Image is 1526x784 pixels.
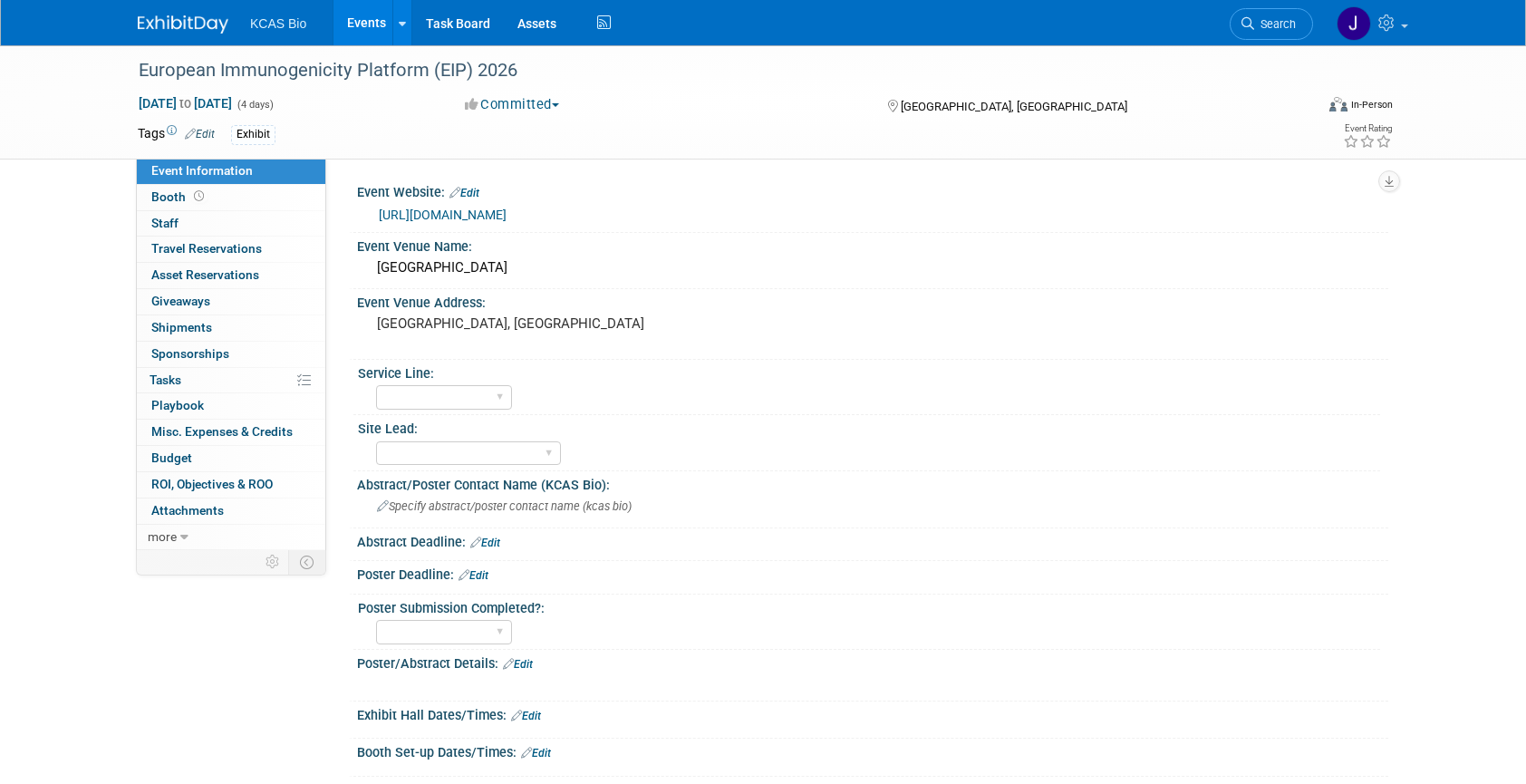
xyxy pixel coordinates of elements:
[357,650,1388,673] div: Poster/Abstract Details:
[371,254,1375,282] div: [GEOGRAPHIC_DATA]
[151,503,224,518] span: Attachments
[357,528,1388,552] div: Abstract Deadline:
[449,187,479,199] a: Edit
[151,216,179,230] span: Staff
[190,189,208,203] span: Booth not reserved yet
[137,263,325,288] a: Asset Reservations
[177,96,194,111] span: to
[1343,124,1392,133] div: Event Rating
[137,446,325,471] a: Budget
[151,163,253,178] span: Event Information
[250,16,306,31] span: KCAS Bio
[1337,6,1371,41] img: Jason Hannah
[151,189,208,204] span: Booth
[151,398,204,412] span: Playbook
[901,100,1127,113] span: [GEOGRAPHIC_DATA], [GEOGRAPHIC_DATA]
[357,471,1388,494] div: Abstract/Poster Contact Name (KCAS Bio):
[459,569,488,582] a: Edit
[257,550,289,574] td: Personalize Event Tab Strip
[357,233,1388,256] div: Event Venue Name:
[357,702,1388,725] div: Exhibit Hall Dates/Times:
[1329,97,1347,111] img: Format-Inperson.png
[357,739,1388,762] div: Booth Set-up Dates/Times:
[358,595,1380,617] div: Poster Submission Completed?:
[137,237,325,262] a: Travel Reservations
[151,477,273,491] span: ROI, Objectives & ROO
[379,208,507,222] a: [URL][DOMAIN_NAME]
[459,95,566,114] button: Committed
[137,342,325,367] a: Sponsorships
[137,185,325,210] a: Booth
[151,267,259,282] span: Asset Reservations
[503,658,533,671] a: Edit
[377,315,767,332] pre: [GEOGRAPHIC_DATA], [GEOGRAPHIC_DATA]
[137,368,325,393] a: Tasks
[357,179,1388,202] div: Event Website:
[132,54,1286,87] div: European Immunogenicity Platform (EIP) 2026
[137,393,325,419] a: Playbook
[1206,94,1393,121] div: Event Format
[151,424,293,439] span: Misc. Expenses & Credits
[137,420,325,445] a: Misc. Expenses & Credits
[137,498,325,524] a: Attachments
[138,124,215,145] td: Tags
[137,525,325,550] a: more
[137,315,325,341] a: Shipments
[358,360,1380,382] div: Service Line:
[236,99,274,111] span: (4 days)
[1230,8,1313,40] a: Search
[150,373,181,387] span: Tasks
[185,128,215,140] a: Edit
[151,450,192,465] span: Budget
[138,95,233,111] span: [DATE] [DATE]
[1350,98,1393,111] div: In-Person
[357,289,1388,312] div: Event Venue Address:
[151,346,229,361] span: Sponsorships
[137,289,325,315] a: Giveaways
[470,537,500,549] a: Edit
[138,15,228,34] img: ExhibitDay
[148,529,177,544] span: more
[151,320,212,334] span: Shipments
[289,550,326,574] td: Toggle Event Tabs
[137,159,325,184] a: Event Information
[151,241,262,256] span: Travel Reservations
[377,499,632,513] span: Specify abstract/poster contact name (kcas bio)
[231,125,275,144] div: Exhibit
[511,710,541,722] a: Edit
[357,561,1388,585] div: Poster Deadline:
[1254,17,1296,31] span: Search
[521,747,551,760] a: Edit
[151,294,210,308] span: Giveaways
[137,472,325,498] a: ROI, Objectives & ROO
[358,415,1380,438] div: Site Lead:
[137,211,325,237] a: Staff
